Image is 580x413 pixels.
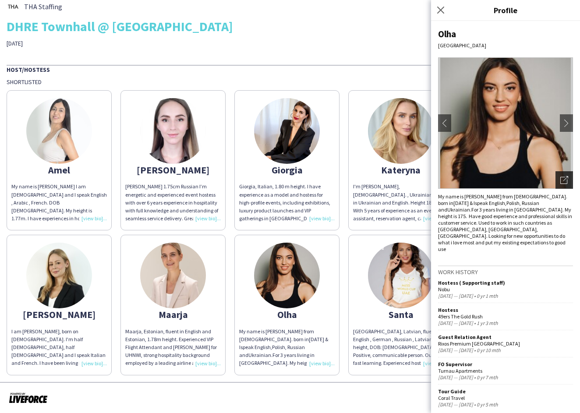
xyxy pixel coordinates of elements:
[438,307,573,313] div: Hostess
[438,293,573,299] div: [DATE] — [DATE] • 0 yr 1 mth
[240,344,272,350] span: speak English,
[438,206,572,252] span: For 3 years living in [GEOGRAPHIC_DATA]. My height is 175. Have good experience and professional ...
[438,320,573,326] div: [DATE] — [DATE] • 1 yr 3 mth
[254,243,320,308] img: thumb-62d470ed85d64.jpeg
[506,200,521,206] span: Polish,
[438,401,573,408] div: [DATE] — [DATE] • 0 yr 5 mth
[254,98,320,164] img: thumb-167354389163c040d3eec95.jpeg
[239,311,335,318] div: Olha
[368,243,434,308] img: thumb-63d0164d2fa80.jpg
[26,243,92,308] img: thumb-68a42ce4d990e.jpeg
[438,57,573,189] img: Crew avatar or photo
[438,268,573,276] h3: Work history
[125,311,221,318] div: Maarja
[431,4,580,16] h3: Profile
[24,3,62,11] span: THA Staffing
[438,28,573,40] div: Olha
[438,279,573,286] div: Hostess ( Supporting staff)
[438,200,539,213] span: Russian and
[7,78,573,86] div: Shortlisted
[26,98,92,164] img: thumb-66b264d8949b5.jpeg
[438,286,573,293] div: Nobu
[438,388,573,395] div: Tour Guide
[125,328,221,367] div: Maarja, Estonian, fluent in English and Estonian, 1.78m height. Experienced VIP Flight Attendant ...
[353,311,449,318] div: Santa
[7,65,573,74] div: Host/Hostess
[9,392,48,404] img: Powered by Liveforce
[248,352,272,358] span: Ukrainian.
[239,328,314,342] span: My name is [PERSON_NAME] from [DEMOGRAPHIC_DATA]. born in
[239,183,335,222] div: Giorgia, Italian, 1.80 m height. I have experience as a model and hostess for high-profile events...
[353,166,449,174] div: Kateryna
[555,171,573,189] div: Open photos pop-in
[125,166,221,174] div: [PERSON_NAME]
[438,374,573,381] div: [DATE] — [DATE] • 0 yr 7 mth
[140,243,206,308] img: thumb-6819dc3398d8b.jpeg
[438,367,573,374] div: Turnau Apartments
[438,334,573,340] div: Guest Relation Agent
[140,98,206,164] img: thumb-68c2cbf3dec2e.jpeg
[239,166,335,174] div: Giorgia
[447,206,471,213] span: Ukrainian.
[7,20,573,33] div: DHRE Townhall @ [GEOGRAPHIC_DATA]
[353,183,449,222] div: I'm [PERSON_NAME], [DEMOGRAPHIC_DATA]. , Ukrainian, fluent in Ukrainian and English. Height 180.3...
[475,200,506,206] span: speak English,
[11,183,107,222] div: My name is [PERSON_NAME] I am [DEMOGRAPHIC_DATA] and I speak English , Arabic , French. DOB [DEMO...
[11,311,107,318] div: [PERSON_NAME]
[272,344,286,350] span: Polish,
[438,313,573,320] div: 49ers The Gold Rush
[7,39,205,47] div: [DATE]
[453,200,475,206] span: [DATE] & I
[11,166,107,174] div: Amel
[438,347,573,353] div: [DATE] — [DATE] • 0 yr 10 mth
[11,328,107,367] div: I am [PERSON_NAME], born on [DEMOGRAPHIC_DATA]. I'm half [DEMOGRAPHIC_DATA], half [DEMOGRAPHIC_DA...
[438,193,567,206] span: My name is [PERSON_NAME] from [DEMOGRAPHIC_DATA]. born in
[239,344,305,358] span: Russian and
[368,98,434,164] img: thumb-67c98d805fc58.jpeg
[438,42,573,49] div: [GEOGRAPHIC_DATA]
[353,328,449,367] div: [GEOGRAPHIC_DATA], Latvian, fluent in English , German , Russian , Latvian, 1.73m height, DOB: [D...
[438,395,573,401] div: Coral Travel
[125,183,221,222] div: [PERSON_NAME] 1.75cm Russian I’m energetic and experienced event hostess with over 6 years experi...
[438,340,573,347] div: Rixos Premium [GEOGRAPHIC_DATA]
[438,361,573,367] div: FO Supervisor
